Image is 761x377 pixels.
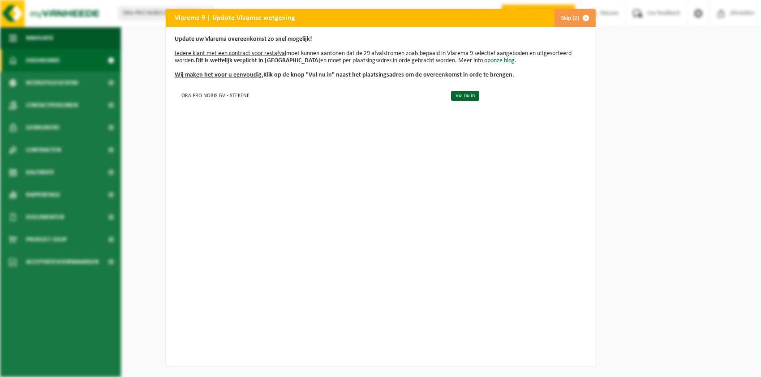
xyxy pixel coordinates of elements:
[175,72,514,78] b: Klik op de knop "Vul nu in" naast het plaatsingsadres om de overeenkomst in orde te brengen.
[175,36,587,79] p: moet kunnen aantonen dat de 29 afvalstromen zoals bepaald in Vlarema 9 selectief aangeboden en ui...
[175,88,443,103] td: ORA PRO NOBIS BV - STEKENE
[175,72,263,78] u: Wij maken het voor u eenvoudig.
[196,57,320,64] b: Dit is wettelijk verplicht in [GEOGRAPHIC_DATA]
[554,9,595,27] button: Skip (2)
[175,50,286,57] u: Iedere klant met een contract voor restafval
[166,9,304,26] h2: Vlarema 9 | Update Vlaamse wetgeving
[490,57,516,64] a: onze blog.
[451,91,479,101] a: Vul nu in
[175,36,312,43] b: Update uw Vlarema overeenkomst zo snel mogelijk!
